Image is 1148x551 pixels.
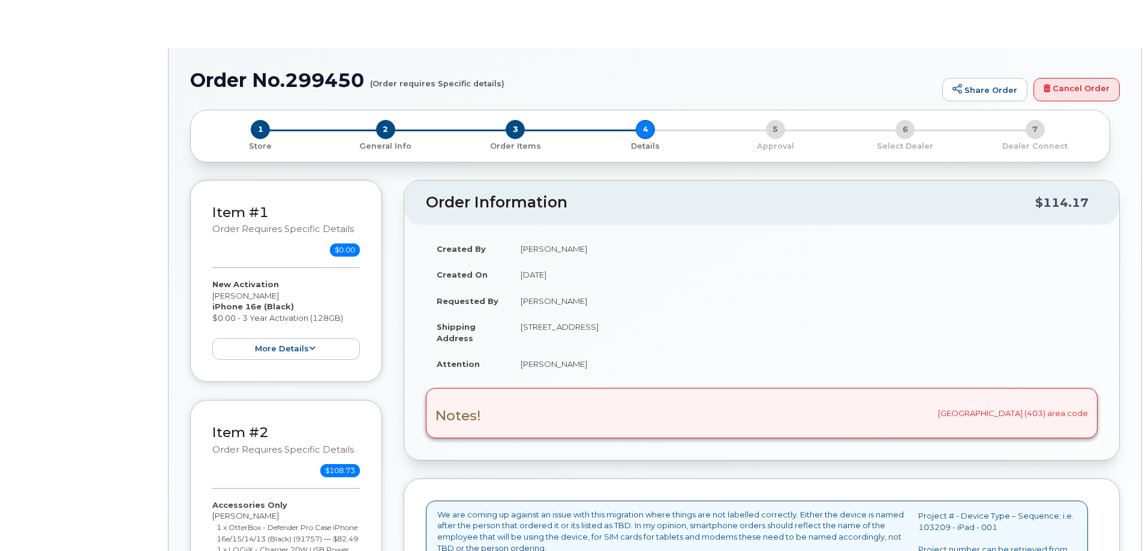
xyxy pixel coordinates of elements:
[326,141,446,152] p: General Info
[321,139,451,152] a: 2 General Info
[212,444,354,455] small: Order requires Specific details
[510,314,1098,351] td: [STREET_ADDRESS]
[212,338,360,360] button: more details
[437,244,486,254] strong: Created By
[212,302,294,311] strong: iPhone 16e (Black)
[251,120,270,139] span: 1
[190,70,936,91] h1: Order No.299450
[437,322,476,343] strong: Shipping Address
[212,424,269,441] a: Item #2
[506,120,525,139] span: 3
[320,464,360,477] span: $108.73
[330,243,360,257] span: $0.00
[200,139,321,152] a: 1 Store
[437,359,480,369] strong: Attention
[370,70,504,88] small: (Order requires Specific details)
[1035,191,1089,214] div: $114.17
[510,261,1098,288] td: [DATE]
[435,408,481,423] h3: Notes!
[212,204,269,221] a: Item #1
[376,120,395,139] span: 2
[450,139,581,152] a: 3 Order Items
[510,236,1098,262] td: [PERSON_NAME]
[212,279,279,289] strong: New Activation
[942,78,1027,102] a: Share Order
[205,141,316,152] p: Store
[455,141,576,152] p: Order Items
[212,279,360,360] div: [PERSON_NAME] $0.00 - 3 Year Activation (128GB)
[426,194,1035,211] h2: Order Information
[426,388,1098,438] div: [GEOGRAPHIC_DATA] (403) area code
[217,523,358,543] small: 1 x OtterBox - Defender Pro Case iPhone 16e/15/14/13 (Black) (91757) — $82.49
[212,224,354,234] small: Order requires Specific details
[1033,78,1120,102] a: Cancel Order
[510,351,1098,377] td: [PERSON_NAME]
[437,296,498,306] strong: Requested By
[510,288,1098,314] td: [PERSON_NAME]
[437,270,488,279] strong: Created On
[212,500,287,510] strong: Accessories Only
